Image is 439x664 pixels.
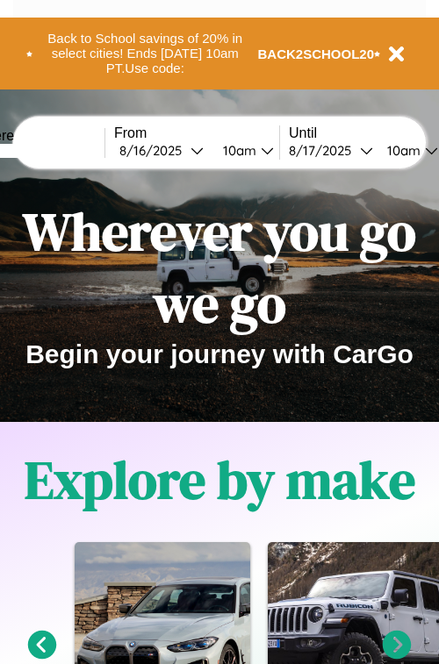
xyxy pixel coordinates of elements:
b: BACK2SCHOOL20 [258,46,375,61]
h1: Explore by make [25,444,415,516]
button: Back to School savings of 20% in select cities! Ends [DATE] 10am PT.Use code: [32,26,258,81]
label: From [114,125,279,141]
div: 8 / 16 / 2025 [119,142,191,159]
div: 10am [378,142,425,159]
div: 8 / 17 / 2025 [289,142,360,159]
div: 10am [214,142,261,159]
button: 8/16/2025 [114,141,209,160]
button: 10am [209,141,279,160]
